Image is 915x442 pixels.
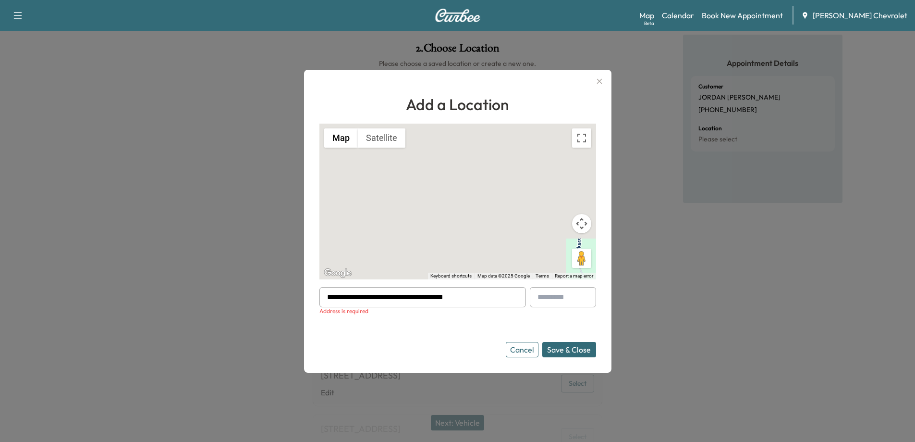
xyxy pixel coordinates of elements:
img: Curbee Logo [435,9,481,22]
img: Google [322,267,354,279]
button: Show satellite imagery [358,128,405,148]
span: Map data ©2025 Google [477,273,530,278]
a: Open this area in Google Maps (opens a new window) [322,267,354,279]
a: Terms (opens in new tab) [536,273,549,278]
h1: Add a Location [319,93,596,116]
span: [PERSON_NAME] Chevrolet [813,10,907,21]
button: Keyboard shortcuts [430,273,472,279]
div: Address is required [319,307,526,315]
button: Drag Pegman onto the map to open Street View [572,249,591,268]
a: Book New Appointment [702,10,783,21]
a: MapBeta [639,10,654,21]
a: Calendar [662,10,694,21]
a: Report a map error [555,273,593,278]
button: Toggle fullscreen view [572,128,591,148]
button: Save & Close [542,342,596,357]
div: Beta [644,20,654,27]
button: Cancel [506,342,538,357]
button: Show street map [324,128,358,148]
button: Map camera controls [572,214,591,233]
